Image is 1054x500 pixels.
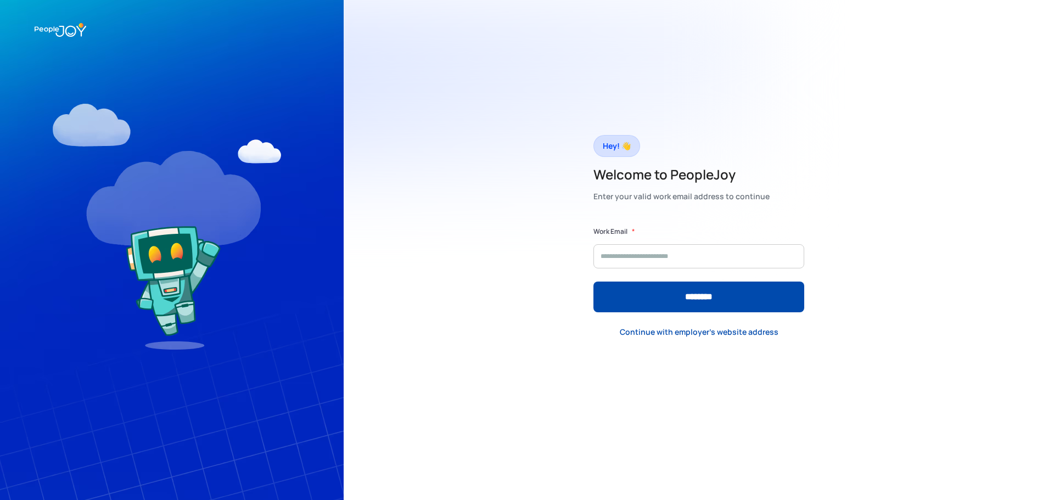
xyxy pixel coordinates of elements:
[593,166,770,183] h2: Welcome to PeopleJoy
[611,321,787,343] a: Continue with employer's website address
[620,327,778,338] div: Continue with employer's website address
[593,189,770,204] div: Enter your valid work email address to continue
[593,226,804,312] form: Form
[593,226,627,237] label: Work Email
[603,138,631,154] div: Hey! 👋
